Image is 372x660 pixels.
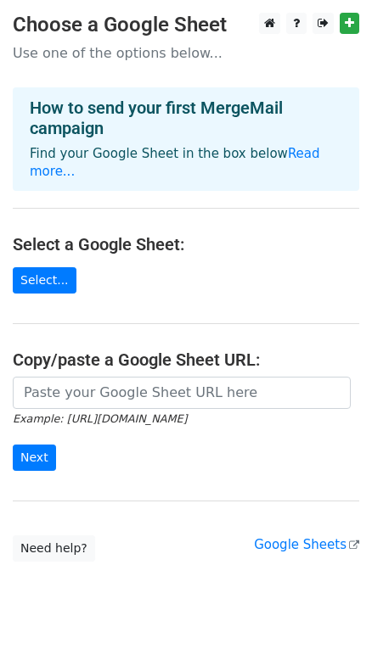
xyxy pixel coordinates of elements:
input: Next [13,445,56,471]
h3: Choose a Google Sheet [13,13,359,37]
h4: Select a Google Sheet: [13,234,359,254]
a: Select... [13,267,76,294]
h4: Copy/paste a Google Sheet URL: [13,350,359,370]
a: Need help? [13,535,95,562]
a: Google Sheets [254,537,359,552]
input: Paste your Google Sheet URL here [13,377,351,409]
a: Read more... [30,146,320,179]
p: Find your Google Sheet in the box below [30,145,342,181]
p: Use one of the options below... [13,44,359,62]
h4: How to send your first MergeMail campaign [30,98,342,138]
small: Example: [URL][DOMAIN_NAME] [13,412,187,425]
